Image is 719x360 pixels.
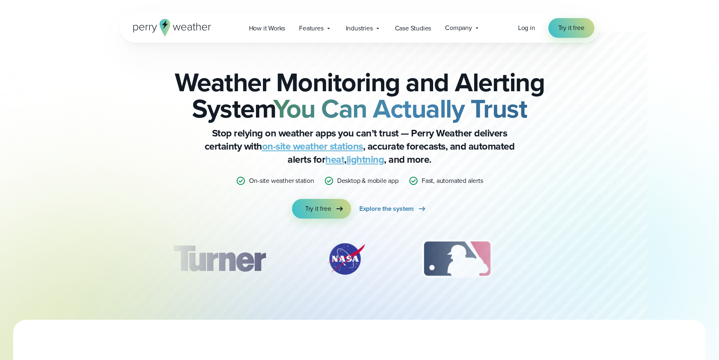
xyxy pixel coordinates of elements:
span: Company [445,23,472,33]
span: Try it free [305,204,331,214]
div: slideshow [161,238,558,284]
a: Log in [518,23,535,33]
a: Try it free [548,18,594,38]
div: 2 of 12 [317,238,374,279]
div: 4 of 12 [540,238,605,279]
img: PGA.svg [540,238,605,279]
img: NASA.svg [317,238,374,279]
span: Features [299,23,323,33]
span: Log in [518,23,535,32]
a: How it Works [242,20,292,37]
p: Fast, automated alerts [422,176,483,186]
span: Try it free [558,23,584,33]
span: Industries [346,23,373,33]
a: Case Studies [388,20,438,37]
a: lightning [347,152,384,167]
a: on-site weather stations [262,139,363,154]
strong: You Can Actually Trust [273,89,527,128]
span: Case Studies [395,23,431,33]
img: Turner-Construction_1.svg [161,238,277,279]
img: MLB.svg [414,238,500,279]
div: 1 of 12 [161,238,277,279]
a: Try it free [292,199,351,219]
a: Explore the system [359,199,427,219]
h2: Weather Monitoring and Alerting System [161,69,558,122]
a: heat [325,152,344,167]
p: Desktop & mobile app [337,176,399,186]
span: How it Works [249,23,285,33]
p: On-site weather station [249,176,314,186]
div: 3 of 12 [414,238,500,279]
p: Stop relying on weather apps you can’t trust — Perry Weather delivers certainty with , accurate f... [196,127,524,166]
span: Explore the system [359,204,414,214]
